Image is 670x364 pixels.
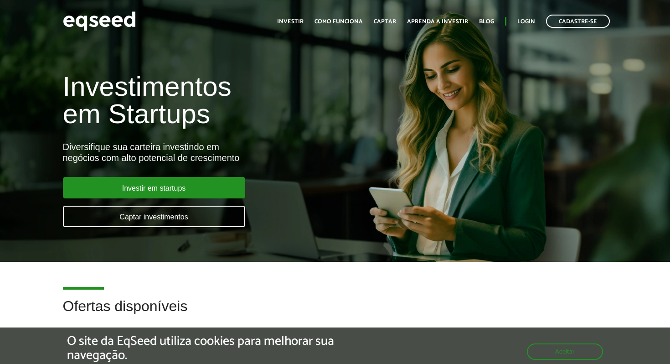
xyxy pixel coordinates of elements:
a: Cadastre-se [546,15,610,28]
a: Blog [479,19,494,25]
button: Aceitar [527,343,603,360]
a: Captar investimentos [63,206,245,227]
a: Aprenda a investir [407,19,468,25]
img: EqSeed [63,9,136,33]
h2: Ofertas disponíveis [63,298,608,328]
a: Como funciona [314,19,363,25]
h5: O site da EqSeed utiliza cookies para melhorar sua navegação. [67,334,389,363]
a: Captar [374,19,396,25]
a: Investir em startups [63,177,245,198]
a: Investir [277,19,304,25]
h1: Investimentos em Startups [63,73,384,128]
a: Login [517,19,535,25]
div: Diversifique sua carteira investindo em negócios com alto potencial de crescimento [63,141,384,163]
